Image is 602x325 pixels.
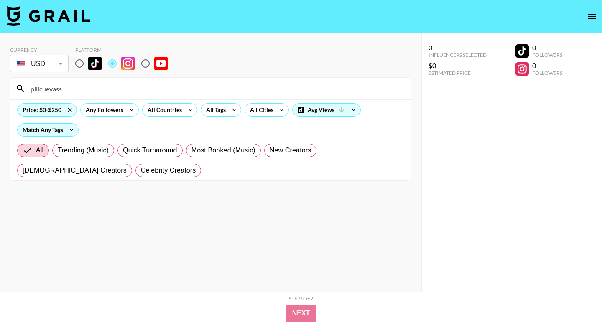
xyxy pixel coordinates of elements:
[12,56,67,71] div: USD
[532,61,562,70] div: 0
[75,47,174,53] div: Platform
[286,305,317,322] button: Next
[532,52,562,58] div: Followers
[10,47,69,53] div: Currency
[36,145,43,155] span: All
[584,8,600,25] button: open drawer
[293,104,360,116] div: Avg Views
[141,165,196,175] span: Celebrity Creators
[23,165,127,175] span: [DEMOGRAPHIC_DATA] Creators
[191,145,255,155] span: Most Booked (Music)
[123,145,177,155] span: Quick Turnaround
[429,70,487,76] div: Estimated Price
[143,104,184,116] div: All Countries
[26,82,406,95] input: Search by User Name
[532,43,562,52] div: 0
[7,6,90,26] img: Grail Talent
[58,145,109,155] span: Trending (Music)
[429,52,487,58] div: Influencers Selected
[429,61,487,70] div: $0
[429,43,487,52] div: 0
[18,104,77,116] div: Price: $0-$250
[154,57,168,70] img: YouTube
[245,104,275,116] div: All Cities
[270,145,311,155] span: New Creators
[289,295,313,302] div: Step 1 of 2
[81,104,125,116] div: Any Followers
[121,57,135,70] img: Instagram
[532,70,562,76] div: Followers
[18,124,78,136] div: Match Any Tags
[201,104,227,116] div: All Tags
[88,57,102,70] img: TikTok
